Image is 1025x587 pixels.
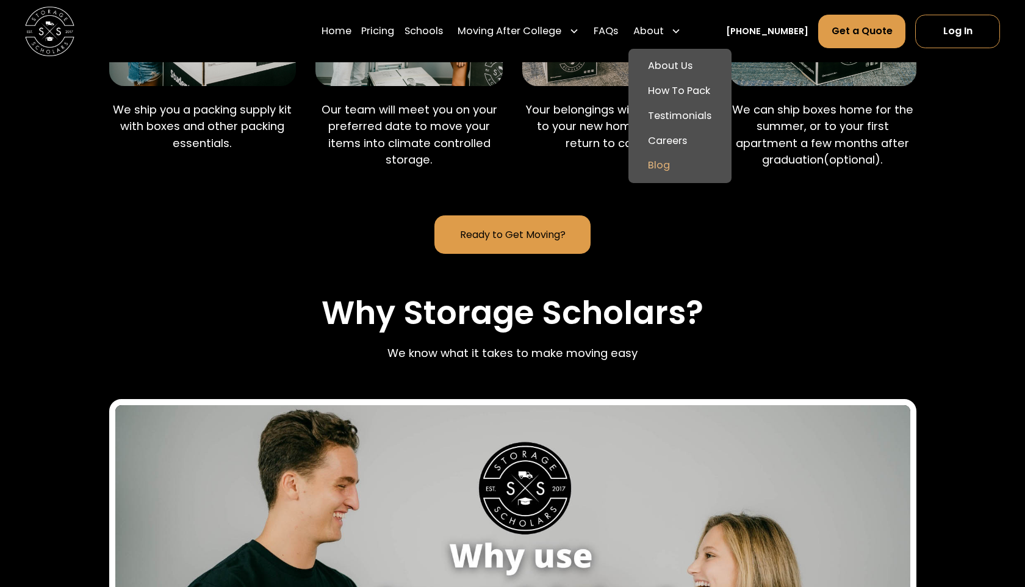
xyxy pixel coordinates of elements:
[628,49,732,183] nav: About
[726,24,808,37] a: [PHONE_NUMBER]
[315,101,502,168] p: Our team will meet you on your preferred date to move your items into climate controlled storage.
[453,13,584,48] div: Moving After College
[25,6,75,56] img: Storage Scholars main logo
[405,13,443,48] a: Schools
[915,15,1000,48] a: Log In
[729,101,916,168] p: We can ship boxes home for the summer, or to your first apartment a few months after graduation(o...
[109,101,296,152] p: We ship you a packing supply kit with boxes and other packing essentials.
[322,13,351,48] a: Home
[387,345,638,362] p: We know what it takes to make moving easy
[628,13,686,48] div: About
[522,101,709,152] p: Your belongings will be delivered to your new home when you return to campus.
[434,215,591,254] a: Ready to Get Moving?
[633,54,727,79] a: About Us
[594,13,618,48] a: FAQs
[633,103,727,128] a: Testimonials
[361,13,394,48] a: Pricing
[633,24,664,38] div: About
[818,15,905,48] a: Get a Quote
[633,128,727,153] a: Careers
[322,293,703,333] h2: Why Storage Scholars?
[633,153,727,178] a: Blog
[458,24,561,38] div: Moving After College
[633,79,727,104] a: How To Pack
